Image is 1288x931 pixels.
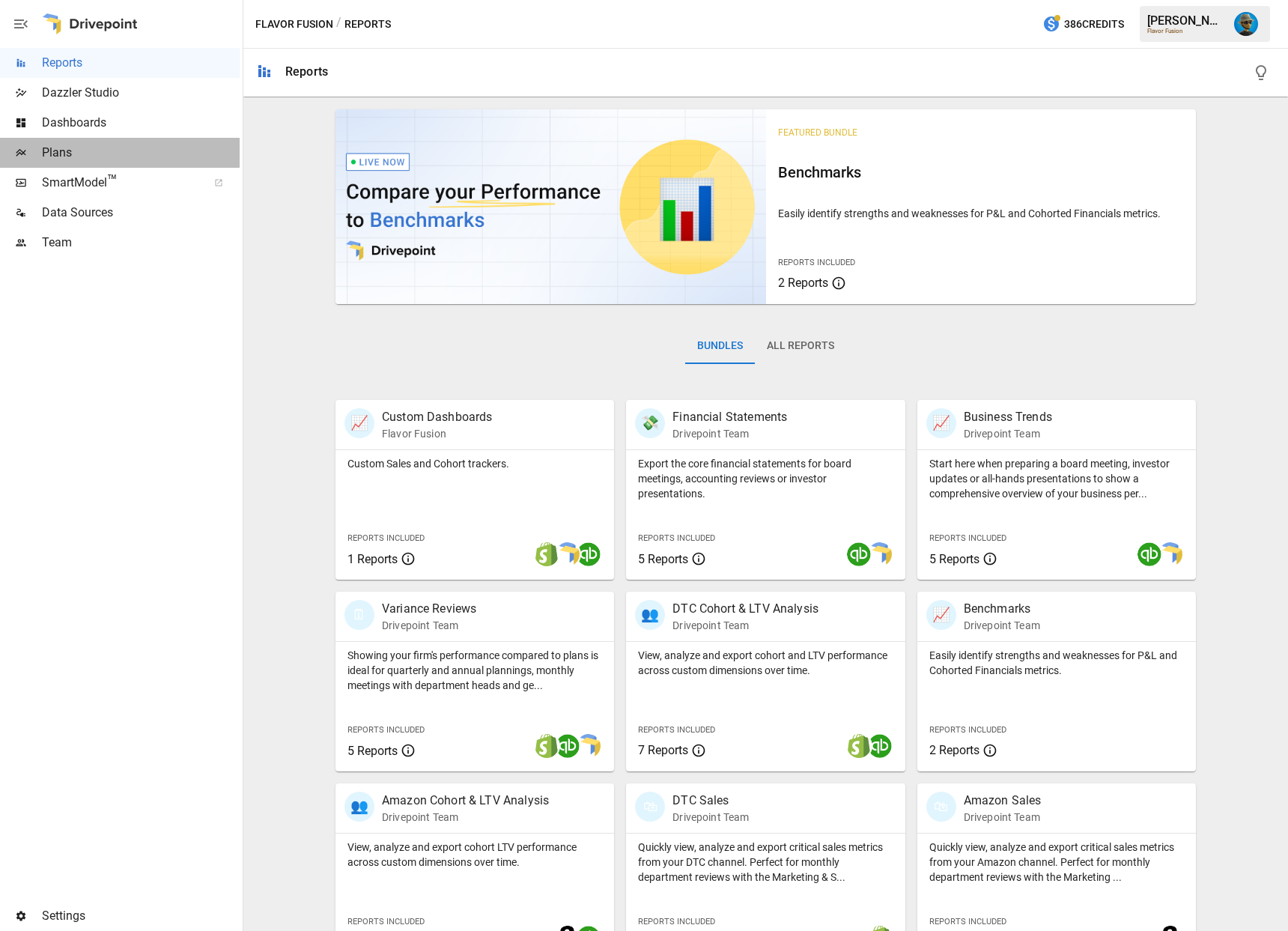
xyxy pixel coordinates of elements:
[42,54,240,72] span: Reports
[42,84,240,102] span: Dazzler Studio
[1036,10,1130,38] button: 386Credits
[42,144,240,162] span: Plans
[42,174,198,192] span: SmartModel
[347,456,602,471] p: Custom Sales and Cohort trackers.
[964,810,1042,825] p: Drivepoint Team
[1137,542,1161,566] img: quickbooks
[926,792,956,822] div: 🛍
[347,552,398,566] span: 1 Reports
[42,204,240,222] span: Data Sources
[964,600,1040,618] p: Benchmarks
[382,600,476,618] p: Variance Reviews
[964,426,1052,441] p: Drivepoint Team
[1064,15,1124,34] span: 386 Credits
[1225,3,1267,45] button: Lance Quejada
[926,600,956,630] div: 📈
[929,917,1006,927] span: Reports Included
[778,258,855,267] span: Reports Included
[847,542,871,566] img: quickbooks
[672,426,787,441] p: Drivepoint Team
[577,542,601,566] img: quickbooks
[336,15,341,34] div: /
[347,725,425,735] span: Reports Included
[285,64,328,79] div: Reports
[556,734,580,758] img: quickbooks
[382,426,493,441] p: Flavor Fusion
[929,533,1006,543] span: Reports Included
[635,600,665,630] div: 👥
[1147,13,1225,28] div: [PERSON_NAME]
[344,408,374,438] div: 📈
[929,552,979,566] span: 5 Reports
[255,15,333,34] button: Flavor Fusion
[638,743,688,757] span: 7 Reports
[1234,12,1258,36] img: Lance Quejada
[638,840,893,885] p: Quickly view, analyze and export critical sales metrics from your DTC channel. Perfect for monthl...
[685,328,755,364] button: Bundles
[638,725,715,735] span: Reports Included
[577,734,601,758] img: smart model
[964,792,1042,810] p: Amazon Sales
[755,328,846,364] button: All Reports
[347,648,602,693] p: Showing your firm's performance compared to plans is ideal for quarterly and annual plannings, mo...
[868,542,892,566] img: smart model
[382,408,493,426] p: Custom Dashboards
[672,792,749,810] p: DTC Sales
[868,734,892,758] img: quickbooks
[344,792,374,822] div: 👥
[672,408,787,426] p: Financial Statements
[535,542,559,566] img: shopify
[382,810,549,825] p: Drivepoint Team
[672,618,818,633] p: Drivepoint Team
[929,840,1184,885] p: Quickly view, analyze and export critical sales metrics from your Amazon channel. Perfect for mon...
[638,552,688,566] span: 5 Reports
[535,734,559,758] img: shopify
[335,109,766,304] img: video thumbnail
[347,840,602,870] p: View, analyze and export cohort LTV performance across custom dimensions over time.
[778,276,828,290] span: 2 Reports
[635,408,665,438] div: 💸
[929,648,1184,678] p: Easily identify strengths and weaknesses for P&L and Cohorted Financials metrics.
[1147,28,1225,34] div: Flavor Fusion
[42,907,240,925] span: Settings
[926,408,956,438] div: 📈
[847,734,871,758] img: shopify
[382,618,476,633] p: Drivepoint Team
[929,725,1006,735] span: Reports Included
[929,743,979,757] span: 2 Reports
[382,792,549,810] p: Amazon Cohort & LTV Analysis
[929,456,1184,501] p: Start here when preparing a board meeting, investor updates or all-hands presentations to show a ...
[635,792,665,822] div: 🛍
[347,917,425,927] span: Reports Included
[556,542,580,566] img: smart model
[778,206,1185,221] p: Easily identify strengths and weaknesses for P&L and Cohorted Financials metrics.
[638,456,893,501] p: Export the core financial statements for board meetings, accounting reviews or investor presentat...
[964,618,1040,633] p: Drivepoint Team
[347,744,398,758] span: 5 Reports
[638,533,715,543] span: Reports Included
[672,600,818,618] p: DTC Cohort & LTV Analysis
[638,917,715,927] span: Reports Included
[1158,542,1182,566] img: smart model
[672,810,749,825] p: Drivepoint Team
[42,114,240,132] span: Dashboards
[344,600,374,630] div: 🗓
[42,234,240,252] span: Team
[778,160,1185,184] h6: Benchmarks
[347,533,425,543] span: Reports Included
[964,408,1052,426] p: Business Trends
[778,127,857,138] span: Featured Bundle
[638,648,893,678] p: View, analyze and export cohort and LTV performance across custom dimensions over time.
[107,172,118,190] span: ™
